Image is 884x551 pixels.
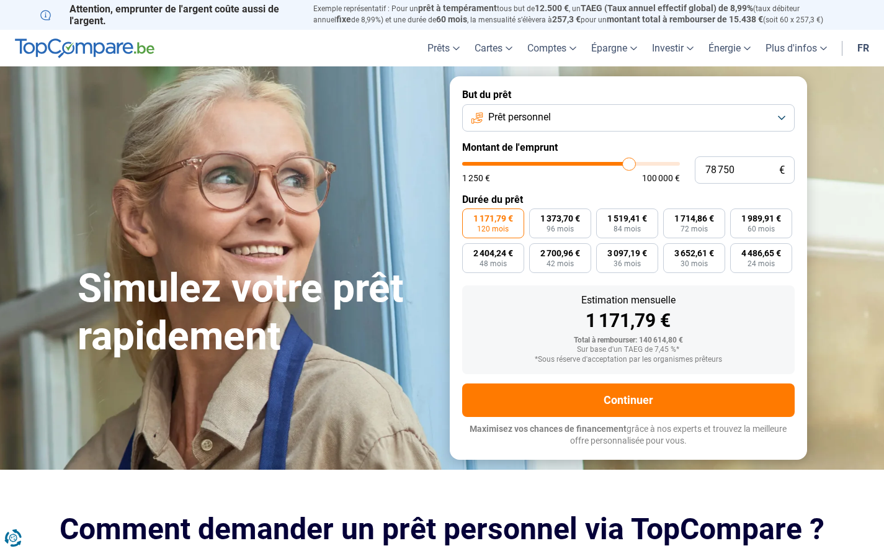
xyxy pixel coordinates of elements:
span: 1 989,91 € [741,214,781,223]
a: Investir [645,30,701,66]
span: 1 373,70 € [540,214,580,223]
div: Total à rembourser: 140 614,80 € [472,336,785,345]
span: 2 700,96 € [540,249,580,258]
a: Énergie [701,30,758,66]
div: 1 171,79 € [472,311,785,330]
h1: Simulez votre prêt rapidement [78,265,435,361]
span: € [779,165,785,176]
span: Prêt personnel [488,110,551,124]
div: Sur base d'un TAEG de 7,45 %* [472,346,785,354]
span: 1 714,86 € [674,214,714,223]
span: prêt à tempérament [418,3,497,13]
span: 72 mois [681,225,708,233]
div: *Sous réserve d'acceptation par les organismes prêteurs [472,356,785,364]
span: 100 000 € [642,174,680,182]
span: 36 mois [614,260,641,267]
span: 4 486,65 € [741,249,781,258]
p: Exemple représentatif : Pour un tous but de , un (taux débiteur annuel de 8,99%) et une durée de ... [313,3,844,25]
span: 120 mois [477,225,509,233]
span: 257,3 € [552,14,581,24]
a: Épargne [584,30,645,66]
p: grâce à nos experts et trouvez la meilleure offre personnalisée pour vous. [462,423,795,447]
span: 1 250 € [462,174,490,182]
label: Montant de l'emprunt [462,141,795,153]
span: fixe [336,14,351,24]
a: Prêts [420,30,467,66]
span: TAEG (Taux annuel effectif global) de 8,99% [581,3,753,13]
p: Attention, emprunter de l'argent coûte aussi de l'argent. [40,3,298,27]
div: Estimation mensuelle [472,295,785,305]
button: Prêt personnel [462,104,795,132]
span: 42 mois [547,260,574,267]
a: Comptes [520,30,584,66]
label: Durée du prêt [462,194,795,205]
label: But du prêt [462,89,795,101]
span: 3 097,19 € [607,249,647,258]
span: 1 171,79 € [473,214,513,223]
a: Cartes [467,30,520,66]
a: Plus d'infos [758,30,834,66]
span: 2 404,24 € [473,249,513,258]
span: montant total à rembourser de 15.438 € [607,14,763,24]
span: 30 mois [681,260,708,267]
a: fr [850,30,877,66]
span: 12.500 € [535,3,569,13]
span: 3 652,61 € [674,249,714,258]
span: 84 mois [614,225,641,233]
span: 60 mois [436,14,467,24]
span: 1 519,41 € [607,214,647,223]
span: 60 mois [748,225,775,233]
h2: Comment demander un prêt personnel via TopCompare ? [40,512,844,546]
button: Continuer [462,383,795,417]
span: Maximisez vos chances de financement [470,424,627,434]
span: 96 mois [547,225,574,233]
img: TopCompare [15,38,154,58]
span: 24 mois [748,260,775,267]
span: 48 mois [480,260,507,267]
